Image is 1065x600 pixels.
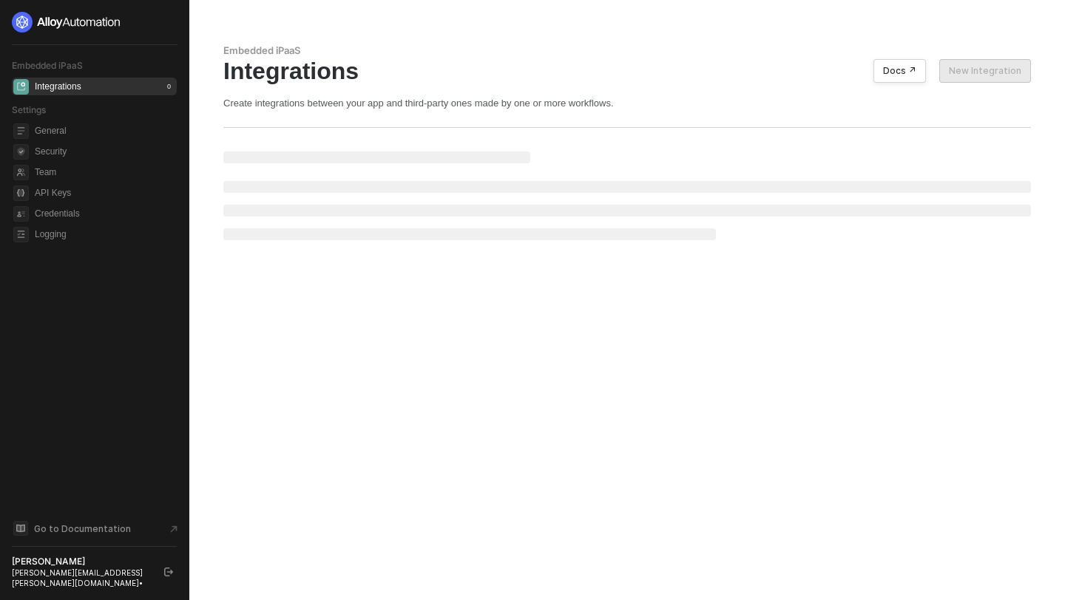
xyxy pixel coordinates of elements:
[12,12,177,33] a: logo
[35,163,174,181] span: Team
[12,556,151,567] div: [PERSON_NAME]
[34,522,131,535] span: Go to Documentation
[12,12,121,33] img: logo
[13,123,29,139] span: general
[35,184,174,202] span: API Keys
[13,521,28,536] span: documentation
[12,60,83,71] span: Embedded iPaaS
[35,225,174,243] span: Logging
[13,185,29,201] span: api-key
[873,59,926,83] button: Docs ↗
[164,567,173,576] span: logout
[223,44,1031,57] div: Embedded iPaaS
[13,206,29,222] span: credentials
[35,122,174,140] span: General
[939,59,1031,83] button: New Integration
[13,144,29,160] span: security
[12,104,46,115] span: Settings
[166,522,181,536] span: document-arrow
[35,205,174,222] span: Credentials
[883,65,916,77] div: Docs ↗
[12,567,151,588] div: [PERSON_NAME][EMAIL_ADDRESS][PERSON_NAME][DOMAIN_NAME] •
[223,57,1031,85] div: Integrations
[13,79,29,95] span: integrations
[13,165,29,180] span: team
[12,519,177,537] a: Knowledge Base
[164,81,174,92] div: 0
[13,227,29,242] span: logging
[35,81,81,93] div: Integrations
[35,143,174,160] span: Security
[223,97,1031,109] div: Create integrations between your app and third-party ones made by one or more workflows.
